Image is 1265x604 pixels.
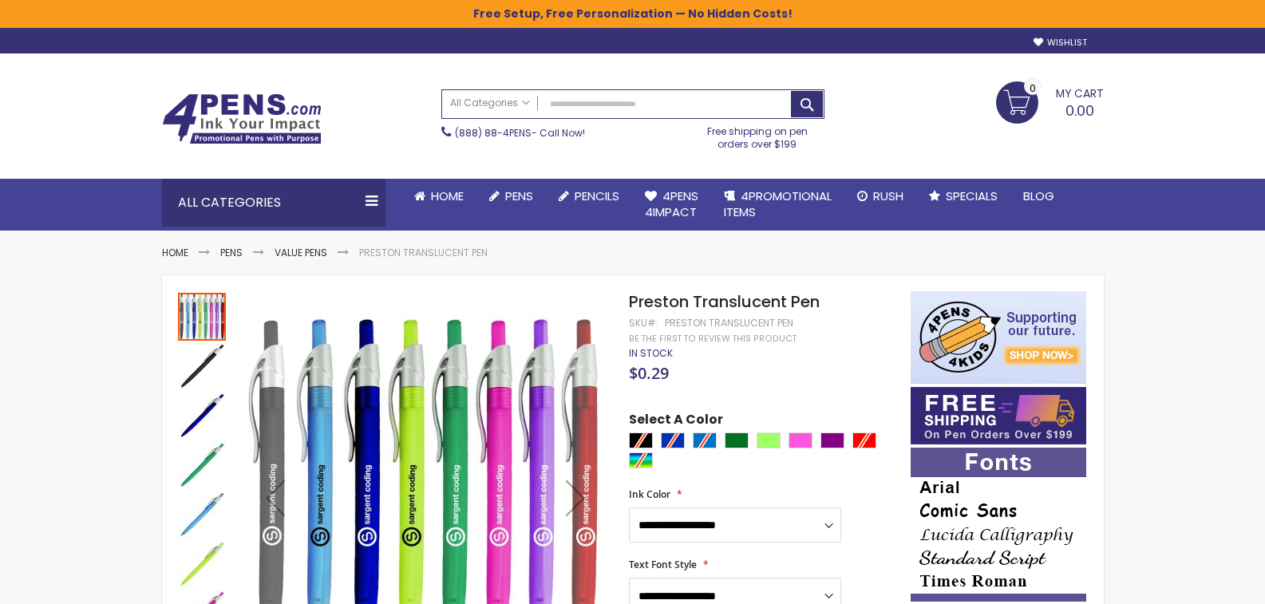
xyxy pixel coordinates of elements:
[1065,101,1094,120] span: 0.00
[629,347,673,360] div: Availability
[629,290,820,313] span: Preston Translucent Pen
[178,539,227,588] div: Preston Translucent Pen
[450,97,530,109] span: All Categories
[820,432,844,448] div: Purple
[1030,81,1036,96] span: 0
[401,179,476,214] a: Home
[178,342,226,390] img: Preston Translucent Pen
[725,432,749,448] div: Green
[178,440,227,489] div: Preston Translucent Pen
[711,179,844,231] a: 4PROMOTIONALITEMS
[724,188,832,220] span: 4PROMOTIONAL ITEMS
[546,179,632,214] a: Pencils
[162,246,188,259] a: Home
[632,179,711,231] a: 4Pens4impact
[911,448,1086,602] img: font-personalization-examples
[629,333,797,345] a: Be the first to review this product
[629,346,673,360] span: In stock
[690,119,824,151] div: Free shipping on pen orders over $199
[844,179,916,214] a: Rush
[178,392,226,440] img: Preston Translucent Pen
[665,317,793,330] div: Preston Translucent Pen
[575,188,619,204] span: Pencils
[645,188,698,220] span: 4Pens 4impact
[359,247,488,259] li: Preston Translucent Pen
[476,179,546,214] a: Pens
[946,188,998,204] span: Specials
[629,362,669,384] span: $0.29
[916,179,1010,214] a: Specials
[629,316,658,330] strong: SKU
[162,93,322,144] img: 4Pens Custom Pens and Promotional Products
[1023,188,1054,204] span: Blog
[911,387,1086,444] img: Free shipping on orders over $199
[629,411,723,432] span: Select A Color
[431,188,464,204] span: Home
[178,390,227,440] div: Preston Translucent Pen
[220,246,243,259] a: Pens
[275,246,327,259] a: Value Pens
[629,558,697,571] span: Text Font Style
[178,291,227,341] div: Preston Translucent Pen
[505,188,533,204] span: Pens
[178,489,227,539] div: Preston Translucent Pen
[442,90,538,116] a: All Categories
[873,188,903,204] span: Rush
[162,179,385,227] div: All Categories
[996,81,1104,121] a: 0.00 0
[178,540,226,588] img: Preston Translucent Pen
[178,341,227,390] div: Preston Translucent Pen
[1034,37,1087,49] a: Wishlist
[455,126,585,140] span: - Call Now!
[1010,179,1067,214] a: Blog
[178,491,226,539] img: Preston Translucent Pen
[911,291,1086,384] img: 4pens 4 kids
[178,441,226,489] img: Preston Translucent Pen
[789,432,812,448] div: Pink
[757,432,781,448] div: Green Light
[629,488,670,501] span: Ink Color
[455,126,532,140] a: (888) 88-4PENS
